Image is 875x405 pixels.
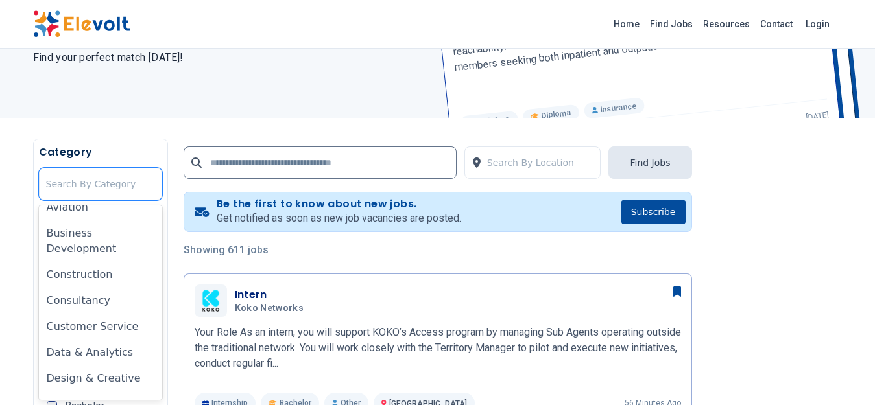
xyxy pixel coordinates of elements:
div: Design & Creative [39,365,162,391]
img: Koko Networks [198,288,224,314]
iframe: Chat Widget [810,343,875,405]
h5: Category [39,145,162,160]
h4: Be the first to know about new jobs. [217,198,461,211]
p: Your Role As an intern, you will support KOKO’s Access program by managing Sub Agents operating o... [195,325,681,371]
h3: Intern [235,287,309,303]
div: Business Development [39,220,162,262]
div: Aviation [39,194,162,220]
span: Koko Networks [235,303,304,314]
a: Resources [698,14,755,34]
button: Find Jobs [608,146,691,179]
button: Subscribe [621,200,686,224]
div: Consultancy [39,288,162,314]
a: Login [798,11,837,37]
img: Elevolt [33,10,130,38]
div: Construction [39,262,162,288]
p: Get notified as soon as new job vacancies are posted. [217,211,461,226]
div: Data & Analytics [39,340,162,365]
p: Showing 611 jobs [184,242,692,258]
a: Find Jobs [645,14,698,34]
div: Customer Service [39,314,162,340]
a: Home [608,14,645,34]
a: Contact [755,14,798,34]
